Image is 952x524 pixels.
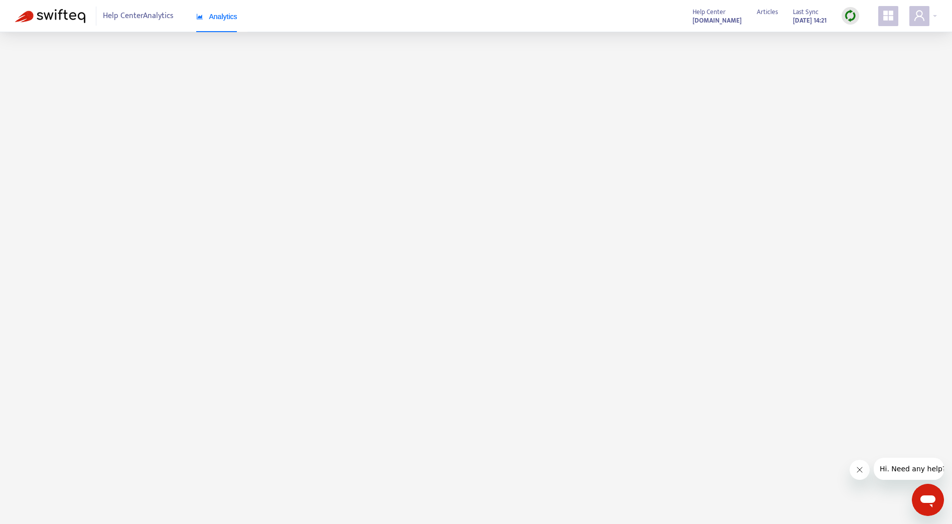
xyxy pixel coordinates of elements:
img: Swifteq [15,9,85,23]
span: Last Sync [793,7,819,18]
a: [DOMAIN_NAME] [693,15,742,26]
span: area-chart [196,13,203,20]
iframe: Bouton de lancement de la fenêtre de messagerie [912,484,944,516]
img: sync.dc5367851b00ba804db3.png [844,10,857,22]
iframe: Message de la compagnie [874,458,944,480]
span: Articles [757,7,778,18]
span: Help Center Analytics [103,7,174,26]
span: user [913,10,925,22]
iframe: Fermer le message [850,460,870,480]
span: Hi. Need any help? [6,7,72,15]
span: Help Center [693,7,726,18]
span: Analytics [196,13,237,21]
strong: [DATE] 14:21 [793,15,827,26]
span: appstore [882,10,894,22]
